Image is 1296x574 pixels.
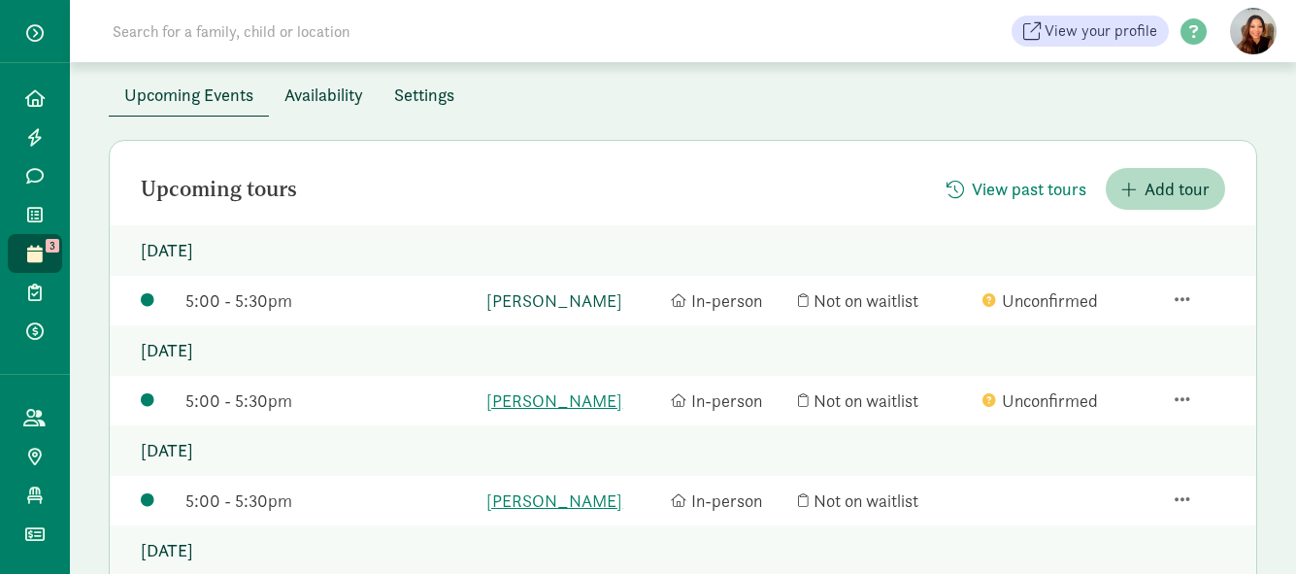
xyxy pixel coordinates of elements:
button: Settings [379,74,470,116]
a: 3 [8,234,62,273]
div: Not on waitlist [798,388,973,414]
div: In-person [671,388,787,414]
div: In-person [671,287,787,314]
div: Not on waitlist [798,287,973,314]
button: Add tour [1106,168,1225,210]
a: [PERSON_NAME] [486,488,661,514]
button: View past tours [931,168,1102,210]
span: View your profile [1045,19,1157,43]
p: [DATE] [110,225,1256,276]
span: Add tour [1145,176,1210,202]
button: Availability [269,74,379,116]
h2: Upcoming tours [141,178,297,201]
div: 5:00 - 5:30pm [185,388,477,414]
div: 5:00 - 5:30pm [185,287,477,314]
a: View your profile [1012,16,1169,47]
span: Upcoming Events [124,82,253,108]
div: Unconfirmed [982,287,1157,314]
a: [PERSON_NAME] [486,287,661,314]
span: Settings [394,82,454,108]
span: 3 [46,239,59,253]
p: [DATE] [110,425,1256,476]
a: [PERSON_NAME] [486,388,661,414]
input: Search for a family, child or location [101,12,646,51]
span: View past tours [972,176,1086,202]
span: Availability [284,82,363,108]
div: In-person [671,488,787,514]
iframe: Chat Widget [1199,481,1296,574]
a: View past tours [931,179,1102,201]
div: Not on waitlist [798,488,973,514]
p: [DATE] [110,325,1256,376]
div: 5:00 - 5:30pm [185,488,477,514]
button: Upcoming Events [109,74,269,116]
div: Unconfirmed [982,388,1157,414]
